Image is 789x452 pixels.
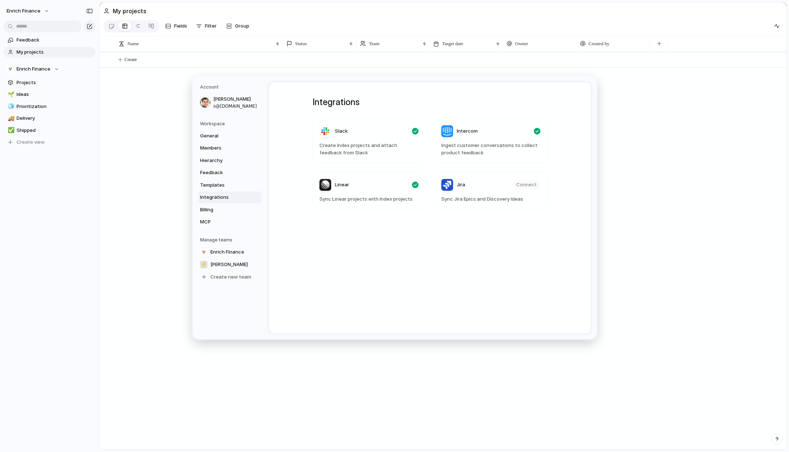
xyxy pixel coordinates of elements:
[198,167,262,179] a: Feedback
[200,132,247,140] span: General
[198,271,262,283] a: Create new team
[200,261,207,268] div: ⚡
[200,157,247,164] span: Hierarchy
[198,179,262,191] a: Templates
[312,96,547,109] h1: Integrations
[200,206,247,214] span: Billing
[200,194,247,201] span: Integrations
[198,246,262,258] a: Enrich Finance
[200,237,262,243] h5: Manage teams
[198,204,262,216] a: Billing
[200,121,262,127] h5: Workspace
[210,261,248,268] span: [PERSON_NAME]
[198,259,262,270] a: ⚡[PERSON_NAME]
[200,144,247,152] span: Members
[335,128,348,135] span: Slack
[213,103,260,110] span: s@[DOMAIN_NAME]
[198,142,262,154] a: Members
[198,216,262,228] a: MCP
[457,182,465,189] span: Jira
[198,191,262,203] a: Integrations
[319,142,419,156] span: Create Index projects and attach feedback from Slack
[457,128,478,135] span: Intercom
[319,195,419,203] span: Sync Linear projects with Index projects
[200,218,247,226] span: MCP
[198,130,262,142] a: General
[335,182,349,189] span: Linear
[200,84,262,90] h5: Account
[200,169,247,176] span: Feedback
[210,273,251,281] span: Create new team
[198,155,262,166] a: Hierarchy
[210,248,244,256] span: Enrich Finance
[441,195,540,203] span: Sync Jira Epics and Discovery Ideas
[200,182,247,189] span: Templates
[441,142,540,156] span: Ingest customer conversations to collect product feedback
[213,96,260,103] span: [PERSON_NAME]
[198,93,262,112] a: [PERSON_NAME]s@[DOMAIN_NAME]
